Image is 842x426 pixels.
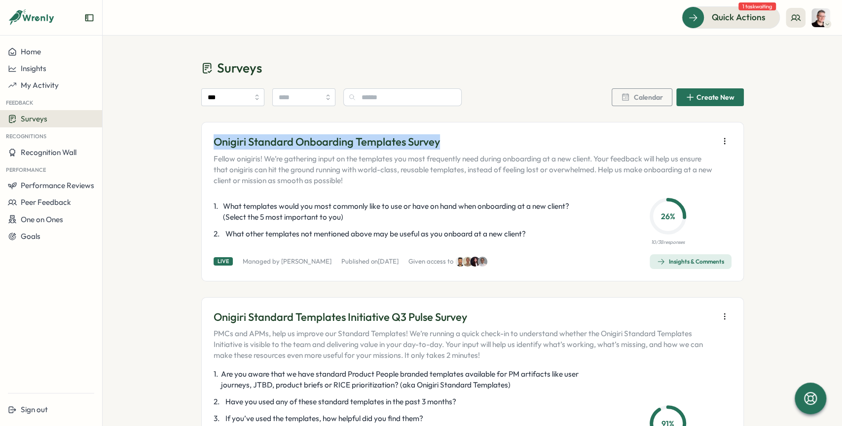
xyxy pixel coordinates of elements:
[378,257,399,265] span: [DATE]
[653,210,683,223] p: 26 %
[811,8,830,27] img: Almudena Bernardos
[21,197,71,207] span: Peer Feedback
[225,413,423,424] span: If you’ve used the templates, how helpful did you find them?
[281,257,331,265] a: [PERSON_NAME]
[682,6,780,28] button: Quick Actions
[463,257,473,267] img: Francisco Afonso
[21,181,94,190] span: Performance Reviews
[214,396,223,407] span: 2 .
[738,2,776,10] span: 1 task waiting
[455,257,465,267] img: Sagar Verma
[650,254,732,269] button: Insights & Comments
[676,88,744,106] button: Create New
[470,257,480,267] img: Stella Maliatsos
[341,257,399,266] p: Published on
[651,238,685,246] p: 10 / 38 responses
[612,88,672,106] button: Calendar
[21,148,76,157] span: Recognition Wall
[712,11,766,24] span: Quick Actions
[214,369,219,390] span: 1 .
[214,134,714,150] p: Onigiri Standard Onboarding Templates Survey
[657,258,724,266] div: Insights & Comments
[214,201,221,223] span: 1 .
[634,94,663,101] span: Calendar
[477,257,487,267] img: Amna Khattak
[225,396,456,407] span: Have you used any of these standard templates in the past 3 months?
[214,413,223,424] span: 3 .
[217,59,262,77] span: Surveys
[21,64,46,73] span: Insights
[223,201,593,223] span: What templates would you most commonly like to use or have on hand when onboarding at a new clien...
[214,310,714,325] p: Onigiri Standard Templates Initiative Q3 Pulse Survey
[21,232,40,241] span: Goals
[21,405,48,414] span: Sign out
[214,257,233,266] div: Live
[243,257,331,266] p: Managed by
[21,215,63,224] span: One on Ones
[225,229,526,239] span: What other templates not mentioned above may be useful as you onboard at a new client?
[214,229,223,239] span: 2 .
[214,154,714,186] p: Fellow onigiris! We’re gathering input on the templates you most frequently need during onboardin...
[84,13,94,23] button: Expand sidebar
[21,47,41,56] span: Home
[214,328,714,361] p: PMCs and APMs, help us improve our Standard Templates! We’re running a quick check-in to understa...
[21,80,59,90] span: My Activity
[21,114,47,123] span: Surveys
[408,257,453,266] p: Given access to
[696,94,734,101] span: Create New
[221,369,593,390] span: Are you aware that we have standard Product People branded templates available for PM artifacts l...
